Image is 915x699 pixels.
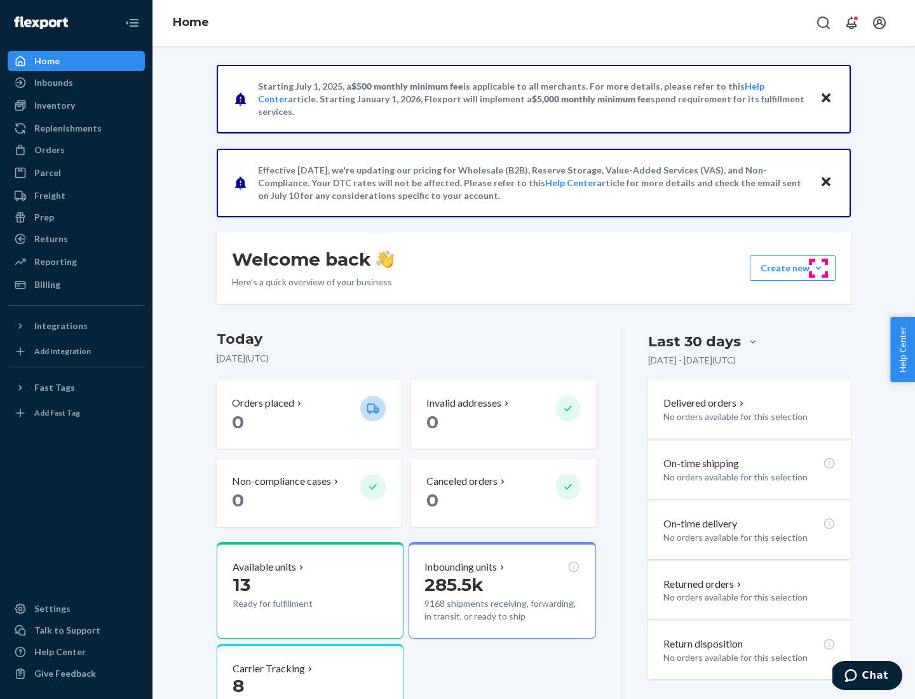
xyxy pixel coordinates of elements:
div: Add Fast Tag [34,407,80,418]
button: Fast Tags [8,377,145,398]
button: Create new [750,255,836,281]
p: Ready for fulfillment [233,597,350,610]
button: Canceled orders 0 [411,459,595,527]
iframe: Opens a widget where you can chat to one of our agents [832,661,902,693]
p: No orders available for this selection [663,651,836,664]
button: Give Feedback [8,663,145,684]
button: Talk to Support [8,620,145,641]
a: Home [173,15,209,29]
div: Help Center [34,646,86,658]
div: Give Feedback [34,667,96,680]
span: $500 monthly minimum fee [351,81,463,92]
p: Here’s a quick overview of your business [232,276,394,288]
span: 13 [233,574,250,595]
p: [DATE] - [DATE] ( UTC ) [648,354,736,367]
p: 9168 shipments receiving, forwarding, in transit, or ready to ship [424,597,579,623]
a: Add Fast Tag [8,403,145,423]
a: Settings [8,599,145,619]
div: Freight [34,189,65,202]
button: Inbounding units285.5k9168 shipments receiving, forwarding, in transit, or ready to ship [409,542,595,639]
button: Integrations [8,316,145,336]
div: Fast Tags [34,381,75,394]
div: Returns [34,233,68,245]
a: Help Center [545,177,597,188]
div: Orders [34,144,65,156]
span: 0 [232,489,244,511]
span: $5,000 monthly minimum fee [532,93,651,104]
a: Freight [8,186,145,206]
p: Available units [233,560,296,574]
button: Help Center [890,317,915,382]
span: 8 [233,675,244,696]
button: Close Navigation [119,10,145,36]
button: Invalid addresses 0 [411,381,595,449]
div: Add Integration [34,346,91,356]
ol: breadcrumbs [163,4,219,41]
p: No orders available for this selection [663,411,836,423]
p: [DATE] ( UTC ) [217,352,596,365]
p: Non-compliance cases [232,474,331,489]
a: Home [8,51,145,71]
h3: Today [217,329,596,349]
p: On-time delivery [663,517,737,531]
p: No orders available for this selection [663,591,836,604]
p: Inbounding units [424,560,497,574]
a: Billing [8,275,145,295]
div: Settings [34,602,71,615]
button: Non-compliance cases 0 [217,459,401,527]
span: 0 [232,411,244,433]
button: Returned orders [663,577,744,592]
div: Prep [34,211,54,224]
div: Last 30 days [648,332,741,351]
a: Orders [8,140,145,160]
p: On-time shipping [663,456,739,471]
div: Reporting [34,255,77,268]
a: Inventory [8,95,145,116]
a: Help Center [8,642,145,662]
button: Open Search Box [811,10,836,36]
button: Orders placed 0 [217,381,401,449]
img: Flexport logo [14,17,68,29]
div: Integrations [34,320,88,332]
button: Close [818,173,834,192]
a: Add Integration [8,341,145,362]
button: Close [818,90,834,108]
button: Open notifications [839,10,864,36]
a: Reporting [8,252,145,272]
a: Returns [8,229,145,249]
div: Inventory [34,99,75,112]
p: Orders placed [232,396,294,411]
button: Open account menu [867,10,892,36]
p: Return disposition [663,637,743,651]
p: Invalid addresses [426,396,501,411]
div: Billing [34,278,60,291]
img: hand-wave emoji [376,250,394,268]
p: Carrier Tracking [233,662,305,676]
span: 285.5k [424,574,484,595]
p: Effective [DATE], we're updating our pricing for Wholesale (B2B), Reserve Storage, Value-Added Se... [258,164,808,202]
p: Canceled orders [426,474,498,489]
div: Inbounds [34,76,73,89]
button: Delivered orders [663,396,747,411]
p: No orders available for this selection [663,531,836,544]
div: Parcel [34,166,61,179]
a: Inbounds [8,72,145,93]
p: No orders available for this selection [663,471,836,484]
h1: Welcome back [232,248,394,271]
a: Prep [8,207,145,227]
div: Talk to Support [34,624,100,637]
p: Starting July 1, 2025, a is applicable to all merchants. For more details, please refer to this a... [258,80,808,118]
span: 0 [426,489,438,511]
div: Home [34,55,60,67]
a: Parcel [8,163,145,183]
a: Replenishments [8,118,145,139]
div: Replenishments [34,122,102,135]
span: 0 [426,411,438,433]
button: Available units13Ready for fulfillment [217,542,403,639]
